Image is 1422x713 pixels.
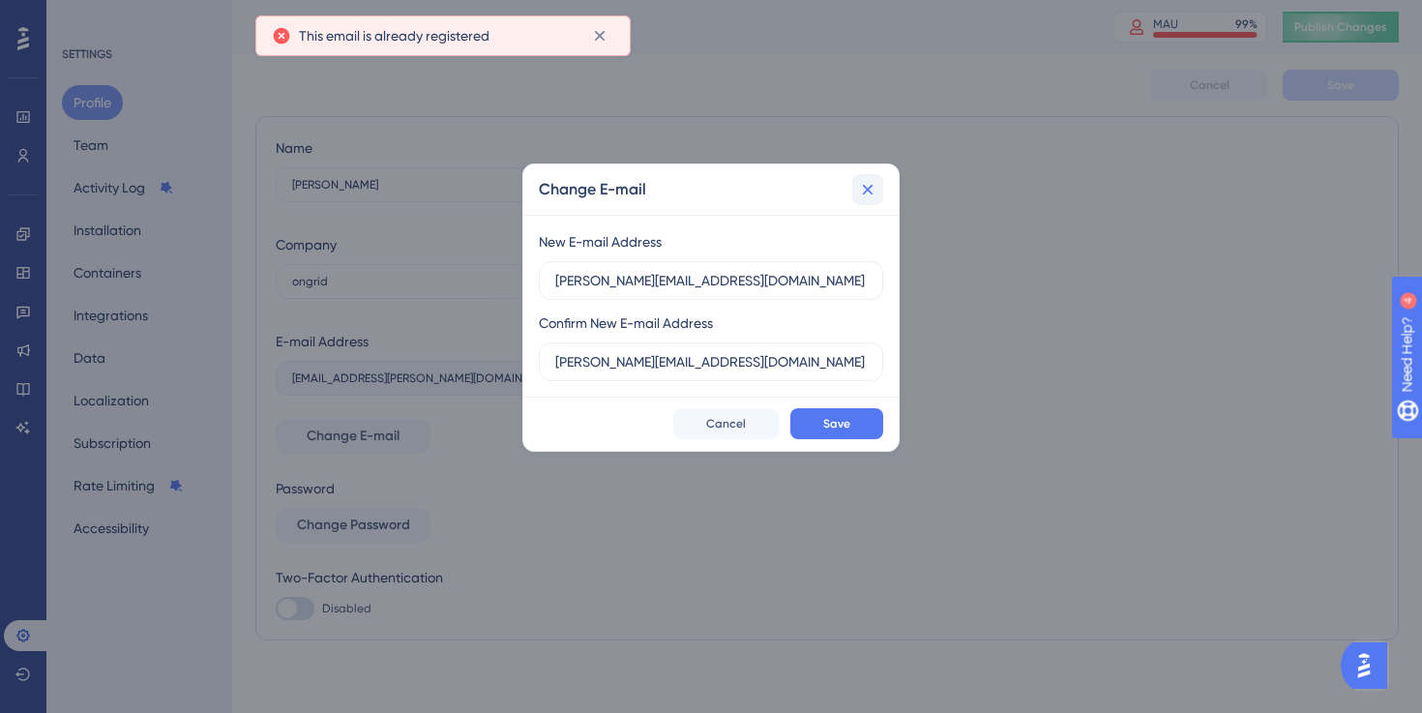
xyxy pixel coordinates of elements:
[539,312,713,335] div: Confirm New E-mail Address
[555,270,867,291] input: sample@address.com
[539,230,662,253] div: New E-mail Address
[299,24,489,47] span: This email is already registered
[823,416,850,431] span: Save
[134,10,140,25] div: 4
[1341,637,1399,695] iframe: UserGuiding AI Assistant Launcher
[45,5,121,28] span: Need Help?
[555,351,867,372] input: sample@address.com
[539,178,646,201] h2: Change E-mail
[706,416,746,431] span: Cancel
